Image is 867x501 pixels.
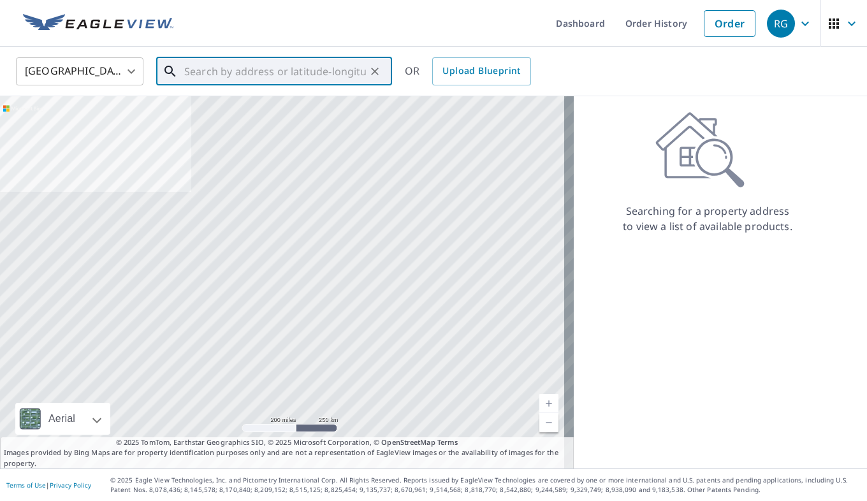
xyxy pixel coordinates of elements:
a: OpenStreetMap [381,437,435,447]
a: Order [704,10,755,37]
a: Privacy Policy [50,481,91,490]
div: RG [767,10,795,38]
div: [GEOGRAPHIC_DATA] [16,54,143,89]
a: Terms of Use [6,481,46,490]
div: Aerial [45,403,79,435]
div: OR [405,57,531,85]
p: © 2025 Eagle View Technologies, Inc. and Pictometry International Corp. All Rights Reserved. Repo... [110,476,861,495]
a: Upload Blueprint [432,57,530,85]
input: Search by address or latitude-longitude [184,54,366,89]
a: Current Level 5, Zoom In [539,394,558,413]
div: Aerial [15,403,110,435]
p: | [6,481,91,489]
a: Current Level 5, Zoom Out [539,413,558,432]
a: Terms [437,437,458,447]
span: Upload Blueprint [442,63,520,79]
p: Searching for a property address to view a list of available products. [622,203,793,234]
button: Clear [366,62,384,80]
span: © 2025 TomTom, Earthstar Geographics SIO, © 2025 Microsoft Corporation, © [116,437,458,448]
img: EV Logo [23,14,173,33]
